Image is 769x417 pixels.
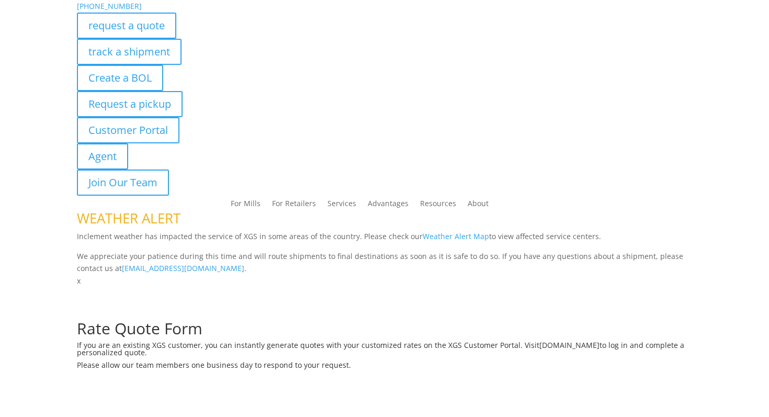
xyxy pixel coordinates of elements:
[77,308,692,321] p: Complete the form below for a customized quote based on your shipping needs.
[77,209,180,228] span: WEATHER ALERT
[77,39,182,65] a: track a shipment
[231,200,261,211] a: For Mills
[122,263,244,273] a: [EMAIL_ADDRESS][DOMAIN_NAME]
[77,287,692,308] h1: Request a Quote
[272,200,316,211] a: For Retailers
[77,340,539,350] span: If you are an existing XGS customer, you can instantly generate quotes with your customized rates...
[423,231,489,241] a: Weather Alert Map
[539,340,600,350] a: [DOMAIN_NAME]
[77,340,684,357] span: to log in and complete a personalized quote.
[77,13,176,39] a: request a quote
[77,362,692,374] h6: Please allow our team members one business day to respond to your request.
[77,230,692,250] p: Inclement weather has impacted the service of XGS in some areas of the country. Please check our ...
[420,200,456,211] a: Resources
[77,65,163,91] a: Create a BOL
[327,200,356,211] a: Services
[77,143,128,170] a: Agent
[368,200,409,211] a: Advantages
[77,91,183,117] a: Request a pickup
[468,200,489,211] a: About
[77,170,169,196] a: Join Our Team
[77,275,692,287] p: x
[77,1,142,11] a: [PHONE_NUMBER]
[77,117,179,143] a: Customer Portal
[77,321,692,342] h1: Rate Quote Form
[77,250,692,275] p: We appreciate your patience during this time and will route shipments to final destinations as so...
